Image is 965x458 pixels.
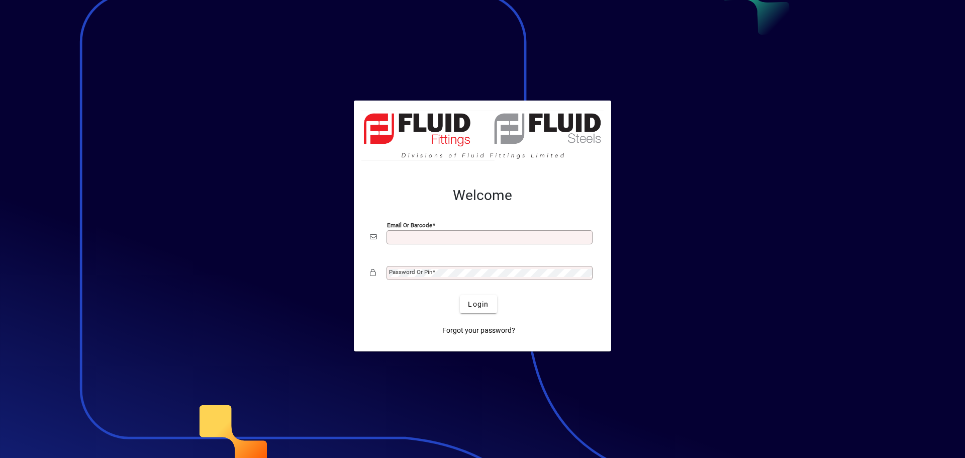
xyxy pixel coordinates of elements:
a: Forgot your password? [438,321,519,339]
span: Login [468,299,489,310]
span: Forgot your password? [442,325,515,336]
h2: Welcome [370,187,595,204]
button: Login [460,295,497,313]
mat-label: Email or Barcode [387,222,432,229]
mat-label: Password or Pin [389,268,432,276]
